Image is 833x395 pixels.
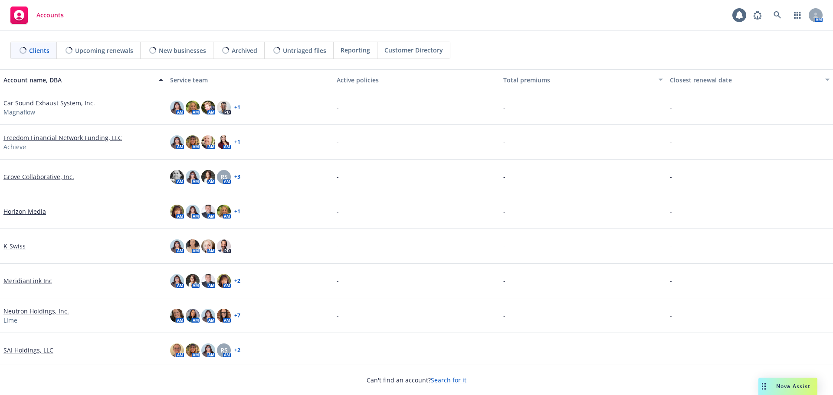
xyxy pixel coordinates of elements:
span: Reporting [341,46,370,55]
img: photo [186,343,200,357]
img: photo [186,170,200,184]
img: photo [201,343,215,357]
span: - [337,242,339,251]
span: - [503,207,505,216]
span: - [670,242,672,251]
a: Switch app [789,7,806,24]
span: - [337,311,339,320]
a: Grove Collaborative, Inc. [3,172,74,181]
div: Total premiums [503,75,653,85]
a: Freedom Financial Network Funding, LLC [3,133,122,142]
span: - [503,242,505,251]
a: Car Sound Exhaust System, Inc. [3,98,95,108]
span: - [670,311,672,320]
a: K-Swiss [3,242,26,251]
img: photo [170,135,184,149]
button: Total premiums [500,69,666,90]
img: photo [217,239,231,253]
span: - [337,346,339,355]
img: photo [217,205,231,219]
img: photo [186,205,200,219]
span: - [503,137,505,147]
span: Can't find an account? [367,375,466,385]
span: - [337,276,339,285]
div: Account name, DBA [3,75,154,85]
div: Closest renewal date [670,75,820,85]
img: photo [170,205,184,219]
img: photo [217,135,231,149]
img: photo [186,239,200,253]
span: - [670,172,672,181]
img: photo [217,309,231,323]
span: Magnaflow [3,108,35,117]
button: Active policies [333,69,500,90]
span: - [670,207,672,216]
a: Search [769,7,786,24]
img: photo [170,170,184,184]
span: Clients [29,46,49,55]
span: Lime [3,316,17,325]
img: photo [217,101,231,114]
img: photo [170,239,184,253]
img: photo [201,101,215,114]
img: photo [201,135,215,149]
span: - [337,172,339,181]
a: Neutron Holdings, Inc. [3,307,69,316]
a: + 1 [234,105,240,110]
img: photo [170,274,184,288]
div: Drag to move [758,378,769,395]
img: photo [170,309,184,323]
img: photo [201,309,215,323]
span: Untriaged files [283,46,326,55]
a: Report a Bug [749,7,766,24]
span: RS [220,172,228,181]
span: - [503,172,505,181]
a: + 1 [234,140,240,145]
span: - [503,276,505,285]
span: - [503,346,505,355]
span: Archived [232,46,257,55]
img: photo [201,170,215,184]
img: photo [186,101,200,114]
a: Accounts [7,3,67,27]
a: Horizon Media [3,207,46,216]
span: New businesses [159,46,206,55]
a: + 7 [234,313,240,318]
a: + 3 [234,174,240,180]
button: Closest renewal date [666,69,833,90]
div: Active policies [337,75,496,85]
img: photo [201,274,215,288]
span: RS [220,346,228,355]
img: photo [201,239,215,253]
div: Service team [170,75,330,85]
span: Customer Directory [384,46,443,55]
span: Upcoming renewals [75,46,133,55]
a: Search for it [431,376,466,384]
span: - [503,311,505,320]
a: SAI Holdings, LLC [3,346,53,355]
button: Service team [167,69,333,90]
button: Nova Assist [758,378,817,395]
span: - [670,137,672,147]
img: photo [186,309,200,323]
span: Accounts [36,12,64,19]
a: + 1 [234,209,240,214]
img: photo [186,274,200,288]
img: photo [186,135,200,149]
span: - [670,276,672,285]
img: photo [201,205,215,219]
span: - [503,103,505,112]
img: photo [170,101,184,114]
span: Achieve [3,142,26,151]
span: - [337,103,339,112]
img: photo [170,343,184,357]
img: photo [217,274,231,288]
a: + 2 [234,348,240,353]
a: + 2 [234,278,240,284]
span: - [337,207,339,216]
a: MeridianLink Inc [3,276,52,285]
span: - [337,137,339,147]
span: - [670,103,672,112]
span: Nova Assist [776,382,810,390]
span: - [670,346,672,355]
